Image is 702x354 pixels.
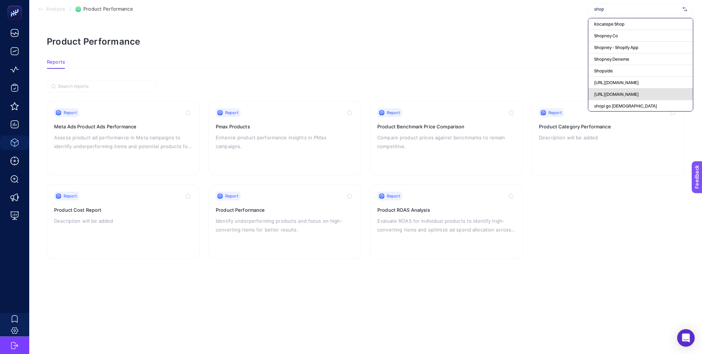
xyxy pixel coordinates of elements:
[594,80,639,86] span: [URL][DOMAIN_NAME]
[47,184,200,259] a: ReportProduct Cost ReportDescription will be added
[370,184,523,259] a: ReportProduct ROAS AnalysisEvaluate ROAS for individual products to identify high-converting item...
[54,123,192,130] h3: Meta Ads Product Ads Performance
[216,133,354,151] p: Enhance product performance insights in PMax campaigns.
[539,133,677,142] p: Description will be added
[216,206,354,214] h3: Product Performance
[4,2,28,8] span: Feedback
[225,110,238,116] span: Report
[54,133,192,151] p: Assess product ad performance in Meta campaigns to identify underperforming items and potential p...
[377,123,516,130] h3: Product Benchmark Price Comparison
[64,193,77,199] span: Report
[47,101,200,176] a: ReportMeta Ads Product Ads PerformanceAssess product ad performance in Meta campaigns to identify...
[377,216,516,234] p: Evaluate ROAS for individual products to identify high-converting items and optimize ad spend all...
[83,6,133,12] span: Product Performance
[532,101,684,176] a: ReportProduct Category PerformanceDescription will be added
[594,91,639,97] span: [URL][DOMAIN_NAME]
[54,216,192,225] p: Description will be added
[47,36,140,47] h1: Product Performance
[594,68,613,74] span: Shopside
[370,101,523,176] a: ReportProduct Benchmark Price ComparisonCompare product prices against benchmarks to remain compe...
[47,59,65,69] button: Reports
[377,206,516,214] h3: Product ROAS Analysis
[69,6,71,12] span: /
[64,110,77,116] span: Report
[387,110,400,116] span: Report
[548,110,562,116] span: Report
[54,206,192,214] h3: Product Cost Report
[208,101,361,176] a: ReportPmax ProductsEnhance product performance insights in PMax campaigns.
[539,123,677,130] h3: Product Category Performance
[47,59,65,65] span: Reports
[377,133,516,151] p: Compare product prices against benchmarks to remain competitive.
[594,33,618,39] span: Shopney Co
[225,193,238,199] span: Report
[594,56,629,62] span: Shopney Deneme
[594,6,680,12] input: DTF Bank - Boostroas
[677,329,695,347] div: Open Intercom Messenger
[216,216,354,234] p: Identify underperforming products and focus on high-converting items for better results.
[216,123,354,130] h3: Pmax Products
[594,45,638,50] span: Shopney - Shopify App
[46,6,65,12] span: Analysis
[58,84,152,89] input: Search
[387,193,400,199] span: Report
[594,21,624,27] span: Kocatepe Shop
[683,5,687,13] img: svg%3e
[208,184,361,259] a: ReportProduct PerformanceIdentify underperforming products and focus on high-converting items for...
[594,103,657,109] span: shopi go [DEMOGRAPHIC_DATA]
